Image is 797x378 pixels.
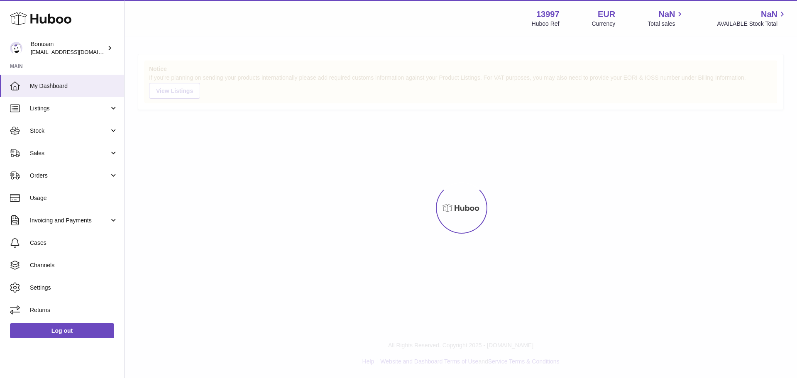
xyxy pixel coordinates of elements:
[31,40,105,56] div: Bonusan
[717,20,787,28] span: AVAILABLE Stock Total
[30,149,109,157] span: Sales
[648,20,685,28] span: Total sales
[592,20,616,28] div: Currency
[10,323,114,338] a: Log out
[31,49,122,55] span: [EMAIL_ADDRESS][DOMAIN_NAME]
[648,9,685,28] a: NaN Total sales
[30,284,118,292] span: Settings
[30,194,118,202] span: Usage
[10,42,22,54] img: internalAdmin-13997@internal.huboo.com
[30,261,118,269] span: Channels
[30,239,118,247] span: Cases
[532,20,560,28] div: Huboo Ref
[761,9,777,20] span: NaN
[30,127,109,135] span: Stock
[536,9,560,20] strong: 13997
[30,172,109,180] span: Orders
[658,9,675,20] span: NaN
[30,105,109,112] span: Listings
[30,306,118,314] span: Returns
[717,9,787,28] a: NaN AVAILABLE Stock Total
[30,217,109,224] span: Invoicing and Payments
[598,9,615,20] strong: EUR
[30,82,118,90] span: My Dashboard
